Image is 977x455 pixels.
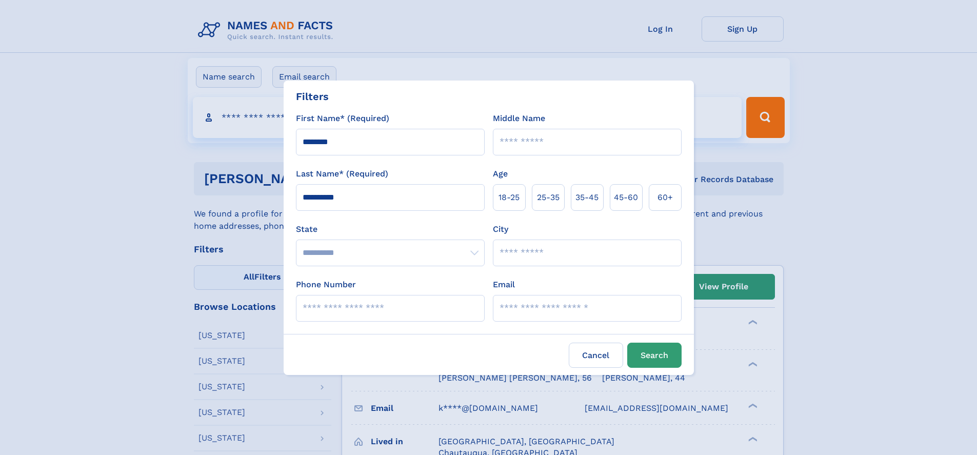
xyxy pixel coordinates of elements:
label: Cancel [569,343,623,368]
label: Last Name* (Required) [296,168,388,180]
span: 25‑35 [537,191,560,204]
label: Email [493,279,515,291]
span: 18‑25 [499,191,520,204]
button: Search [627,343,682,368]
label: Age [493,168,508,180]
span: 35‑45 [575,191,599,204]
span: 45‑60 [614,191,638,204]
span: 60+ [657,191,673,204]
label: Middle Name [493,112,545,125]
label: City [493,223,508,235]
div: Filters [296,89,329,104]
label: State [296,223,485,235]
label: Phone Number [296,279,356,291]
label: First Name* (Required) [296,112,389,125]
